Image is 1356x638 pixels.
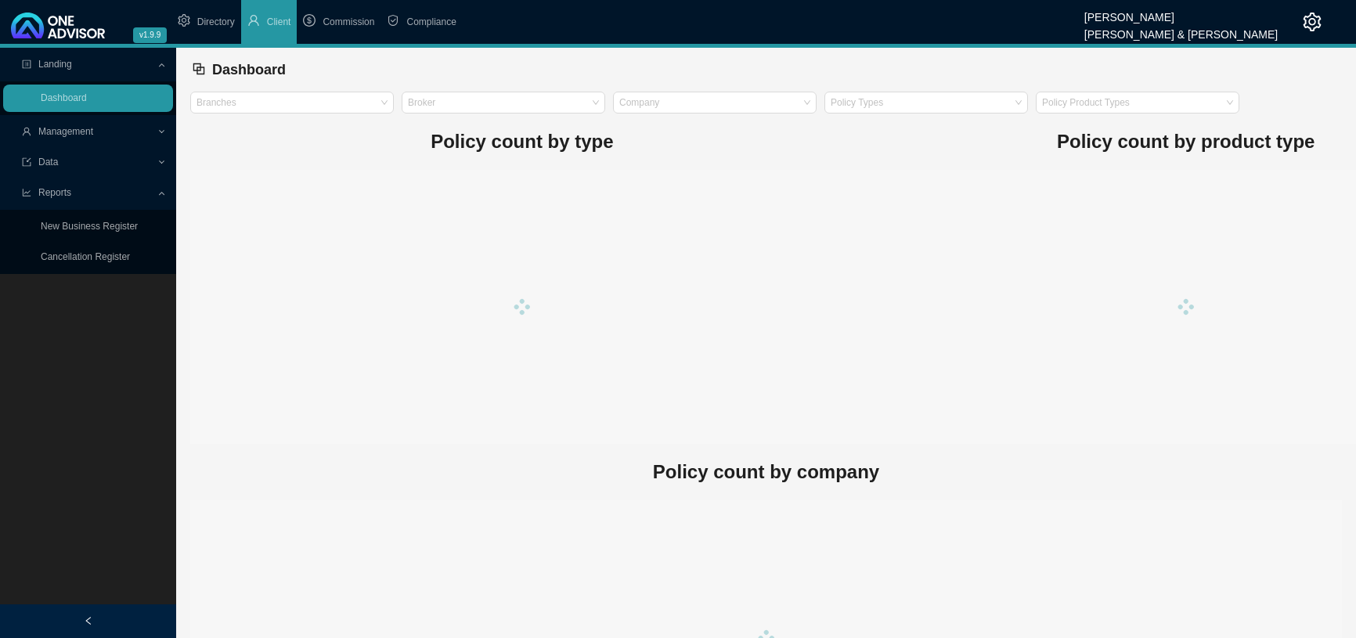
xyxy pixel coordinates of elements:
[212,62,286,77] span: Dashboard
[11,13,105,38] img: 2df55531c6924b55f21c4cf5d4484680-logo-light.svg
[38,59,72,70] span: Landing
[247,14,260,27] span: user
[41,221,138,232] a: New Business Register
[1303,13,1322,31] span: setting
[1084,21,1278,38] div: [PERSON_NAME] & [PERSON_NAME]
[1084,4,1278,21] div: [PERSON_NAME]
[192,62,206,76] span: block
[197,16,235,27] span: Directory
[84,616,93,625] span: left
[190,456,1342,488] h1: Policy count by company
[41,92,87,103] a: Dashboard
[406,16,456,27] span: Compliance
[41,251,130,262] a: Cancellation Register
[190,126,854,157] h1: Policy count by type
[323,16,374,27] span: Commission
[303,14,316,27] span: dollar
[22,188,31,197] span: line-chart
[22,59,31,69] span: profile
[267,16,291,27] span: Client
[22,127,31,136] span: user
[178,14,190,27] span: setting
[38,187,71,198] span: Reports
[38,157,58,168] span: Data
[38,126,93,137] span: Management
[22,157,31,167] span: import
[387,14,399,27] span: safety
[133,27,167,43] span: v1.9.9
